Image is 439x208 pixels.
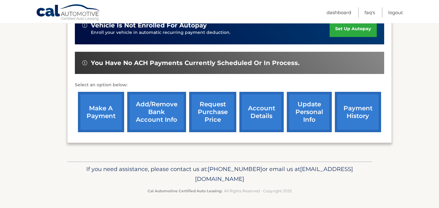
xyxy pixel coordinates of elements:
[239,92,284,132] a: account details
[78,92,124,132] a: make a payment
[36,4,101,22] a: Cal Automotive
[148,189,222,193] strong: Cal Automotive Certified Auto Leasing
[71,188,368,194] p: - All Rights Reserved - Copyright 2025
[327,7,351,18] a: Dashboard
[75,81,384,89] p: Select an option below:
[91,22,207,29] span: vehicle is not enrolled for autopay
[71,164,368,184] p: If you need assistance, please contact us at: or email us at
[91,29,330,36] p: Enroll your vehicle in automatic recurring payment deduction.
[364,7,375,18] a: FAQ's
[189,92,236,132] a: request purchase price
[287,92,332,132] a: update personal info
[82,23,87,28] img: alert-white.svg
[127,92,186,132] a: Add/Remove bank account info
[91,59,299,67] span: You have no ACH payments currently scheduled or in process.
[195,165,353,182] span: [EMAIL_ADDRESS][DOMAIN_NAME]
[208,165,262,173] span: [PHONE_NUMBER]
[330,21,376,37] a: set up autopay
[82,60,87,65] img: alert-white.svg
[335,92,381,132] a: payment history
[388,7,403,18] a: Logout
